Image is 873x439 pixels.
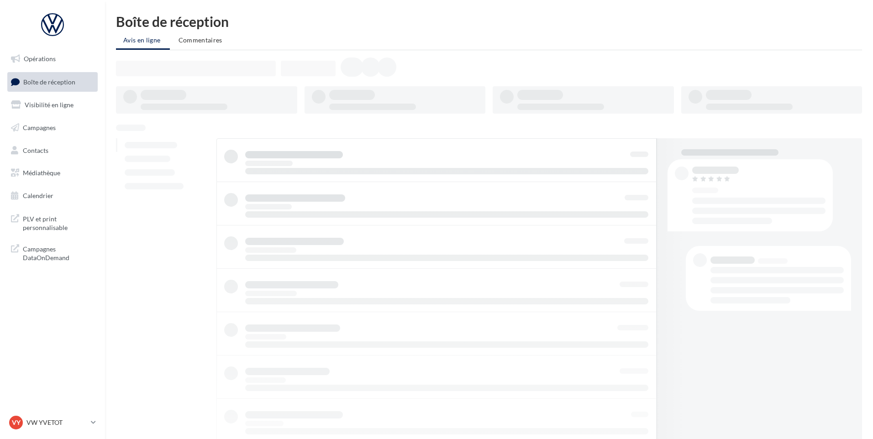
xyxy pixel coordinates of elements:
[12,418,21,427] span: VY
[23,78,75,85] span: Boîte de réception
[5,49,100,68] a: Opérations
[5,95,100,115] a: Visibilité en ligne
[25,101,74,109] span: Visibilité en ligne
[5,72,100,92] a: Boîte de réception
[23,124,56,131] span: Campagnes
[5,209,100,236] a: PLV et print personnalisable
[26,418,87,427] p: VW YVETOT
[7,414,98,431] a: VY VW YVETOT
[5,163,100,183] a: Médiathèque
[24,55,56,63] span: Opérations
[23,192,53,199] span: Calendrier
[179,36,222,44] span: Commentaires
[5,141,100,160] a: Contacts
[23,213,94,232] span: PLV et print personnalisable
[116,15,862,28] div: Boîte de réception
[5,239,100,266] a: Campagnes DataOnDemand
[23,146,48,154] span: Contacts
[23,243,94,262] span: Campagnes DataOnDemand
[5,118,100,137] a: Campagnes
[23,169,60,177] span: Médiathèque
[5,186,100,205] a: Calendrier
